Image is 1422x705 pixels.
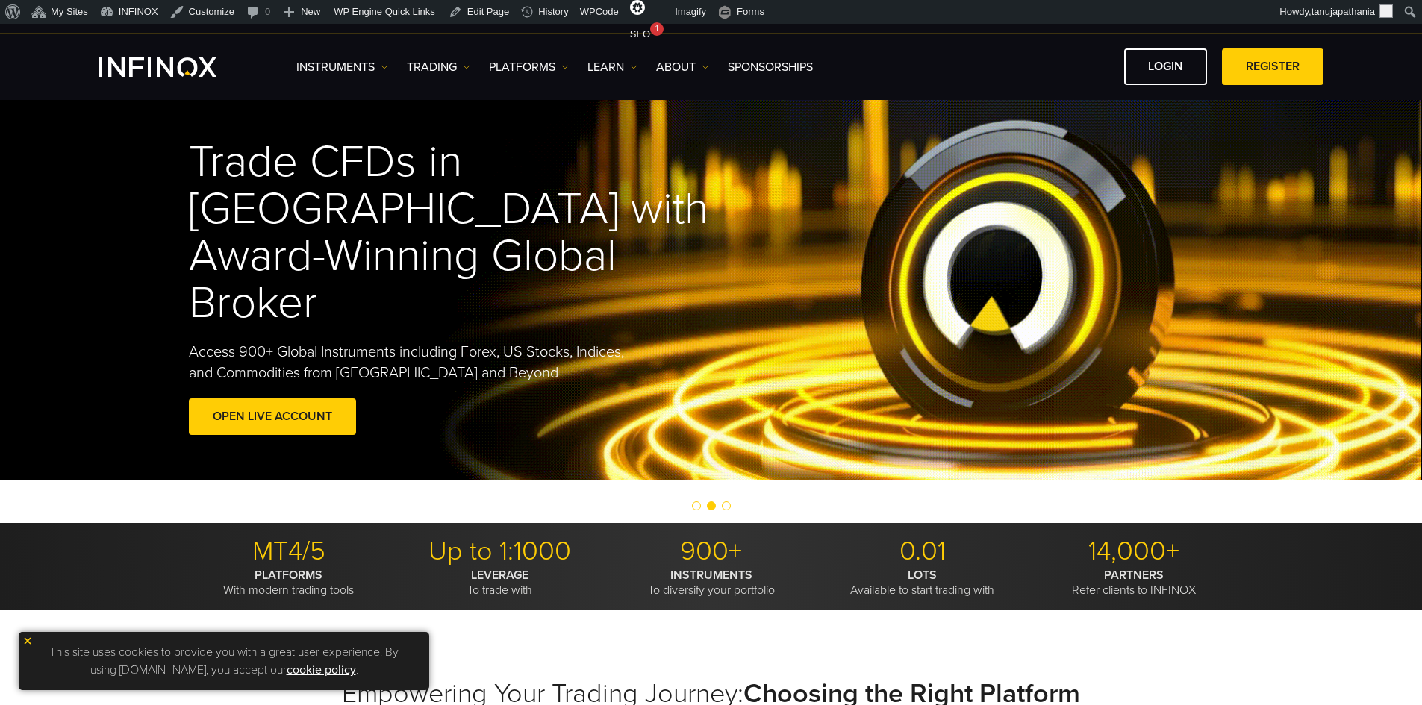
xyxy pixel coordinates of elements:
span: Go to slide 1 [692,501,701,510]
strong: LEVERAGE [471,568,528,583]
a: INFINOX Logo [99,57,252,77]
img: yellow close icon [22,636,33,646]
p: 0.01 [823,535,1023,568]
a: cookie policy [287,662,356,677]
a: PLATFORMS [489,58,569,76]
a: Open Live Account [189,398,356,435]
a: REGISTER [1222,48,1323,85]
h1: Trade CFDs in [GEOGRAPHIC_DATA] with Award-Winning Global Broker [189,139,743,327]
a: TRADING [407,58,470,76]
p: To trade with [400,568,600,598]
p: MT4/5 [189,535,389,568]
p: 900+ [611,535,811,568]
strong: LOTS [908,568,937,583]
p: Access 900+ Global Instruments including Forex, US Stocks, Indices, and Commodities from [GEOGRAP... [189,342,632,383]
p: This site uses cookies to provide you with a great user experience. By using [DOMAIN_NAME], you a... [26,639,422,683]
a: LOGIN [1124,48,1207,85]
p: Refer clients to INFINOX [1034,568,1234,598]
p: To diversify your portfolio [611,568,811,598]
a: ABOUT [656,58,709,76]
p: 14,000+ [1034,535,1234,568]
span: SEO [630,28,650,40]
span: Go to slide 2 [707,501,716,510]
a: Instruments [296,58,388,76]
span: tanujapathania [1312,6,1375,17]
div: 1 [650,22,664,36]
strong: INSTRUMENTS [670,568,752,583]
span: Go to slide 3 [722,501,731,510]
strong: PLATFORMS [255,568,322,583]
a: SPONSORSHIPS [728,58,813,76]
p: With modern trading tools [189,568,389,598]
a: Learn [587,58,637,76]
p: Up to 1:1000 [400,535,600,568]
strong: PARTNERS [1104,568,1164,583]
p: Available to start trading with [823,568,1023,598]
